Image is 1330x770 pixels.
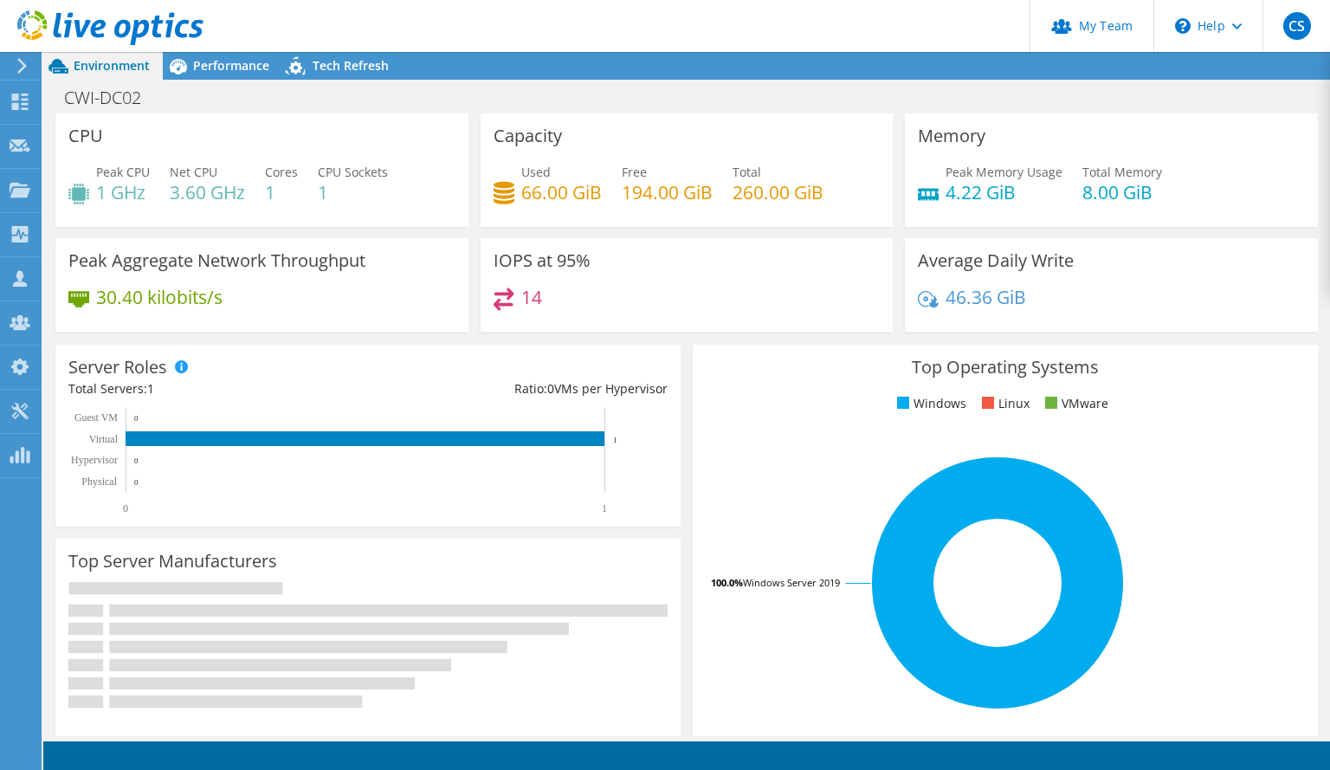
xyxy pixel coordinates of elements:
[170,164,217,180] span: Net CPU
[68,251,365,270] h3: Peak Aggregate Network Throughput
[134,456,139,465] text: 0
[1082,183,1162,202] h4: 8.00 GiB
[74,57,150,74] span: Environment
[96,288,223,307] h4: 30.40 kilobits/s
[81,476,117,488] text: Physical
[602,502,607,514] text: 1
[134,414,139,423] text: 0
[96,164,150,180] span: Peak CPU
[265,183,298,202] h4: 1
[743,576,840,589] tspan: Windows Server 2019
[733,183,823,202] h4: 260.00 GiB
[265,164,298,180] span: Cores
[733,164,761,180] span: Total
[1082,164,1162,180] span: Total Memory
[68,126,103,146] h3: CPU
[521,164,551,180] span: Used
[318,164,388,180] span: CPU Sockets
[96,183,150,202] h4: 1 GHz
[68,552,277,571] h3: Top Server Manufacturers
[1283,12,1311,40] span: CS
[170,183,245,202] h4: 3.60 GHz
[56,88,168,107] h1: CWI-DC02
[622,164,647,180] span: Free
[494,251,591,270] h3: IOPS at 95%
[74,411,118,424] text: Guest VM
[946,288,1026,307] h4: 46.36 GiB
[494,126,562,146] h3: Capacity
[521,288,542,307] h4: 14
[946,183,1062,202] h4: 4.22 GiB
[893,394,966,413] li: Windows
[613,436,617,444] text: 1
[978,394,1030,413] li: Linux
[134,478,139,487] text: 0
[123,502,128,514] text: 0
[147,380,154,397] span: 1
[918,251,1074,270] h3: Average Daily Write
[547,380,554,397] span: 0
[318,183,388,202] h4: 1
[918,126,985,146] h3: Memory
[946,164,1062,180] span: Peak Memory Usage
[711,576,743,589] tspan: 100.0%
[71,454,118,466] text: Hypervisor
[1041,394,1108,413] li: VMware
[193,57,269,74] span: Performance
[368,379,668,398] div: Ratio: VMs per Hypervisor
[622,183,713,202] h4: 194.00 GiB
[521,183,602,202] h4: 66.00 GiB
[1175,18,1191,34] svg: \n
[68,379,368,398] div: Total Servers:
[706,358,1305,377] h3: Top Operating Systems
[89,433,119,445] text: Virtual
[313,57,389,74] span: Tech Refresh
[68,358,167,377] h3: Server Roles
